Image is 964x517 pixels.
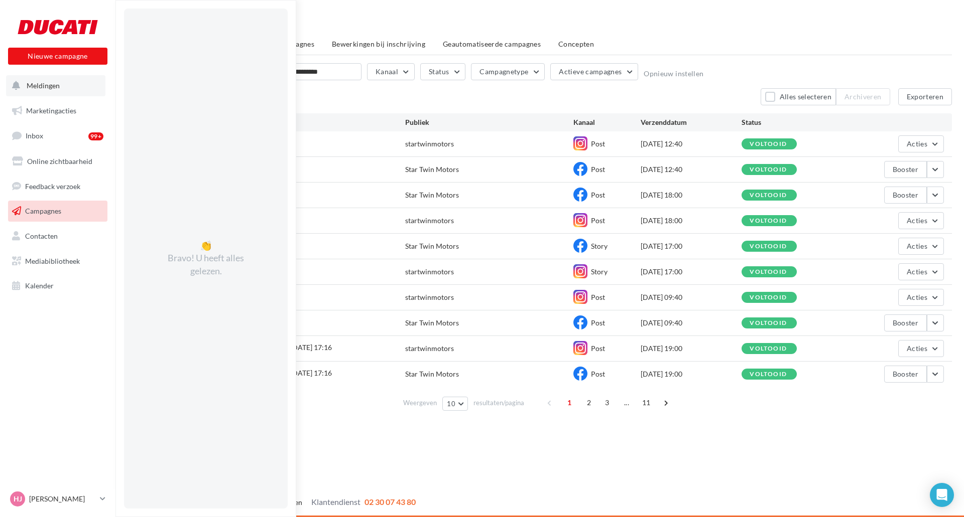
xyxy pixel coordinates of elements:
span: Weergeven [403,398,437,408]
div: Mijn campagnes [128,16,952,31]
span: Meldingen [27,81,60,90]
button: Meldingen [6,75,105,96]
span: Post [591,293,605,301]
div: startwinmotors [405,216,454,226]
button: Acties [898,238,944,255]
button: Booster [884,366,927,383]
span: Marketingacties [26,106,76,115]
div: voltooid [750,346,787,352]
span: Post [591,370,605,378]
div: voltooid [750,294,787,301]
button: Nieuwe campagne [8,48,107,65]
span: resultaten/pagina [473,398,524,408]
div: Star Twin Motors [405,318,459,328]
button: Exporteren [898,88,952,105]
button: Status [420,63,465,80]
div: Star Twin Motors [405,241,459,251]
a: Contacten [6,226,109,247]
div: Kanaal [573,117,641,127]
button: Acties [898,135,944,152]
span: Post [591,318,605,327]
div: [DATE] 09:40 [641,292,742,302]
div: Publiek [405,117,573,127]
span: Online zichtbaarheid [27,157,92,165]
span: Feedback verzoek [25,182,80,190]
div: startwinmotors [405,139,454,149]
div: startwinmotors [405,343,454,354]
div: [DATE] 17:00 [641,267,742,277]
button: Acties [898,340,944,357]
span: Concepten [558,40,594,48]
button: Acties [898,212,944,229]
div: 99+ [88,132,103,140]
span: Acties [907,267,927,276]
button: Booster [884,187,927,204]
span: Post [591,344,605,353]
a: Feedback verzoek [6,176,109,197]
span: Acties [907,293,927,301]
button: Kanaal [367,63,415,80]
a: Online zichtbaarheid [6,151,109,172]
div: [DATE] 17:00 [641,241,742,251]
span: 02 30 07 43 80 [365,497,416,506]
span: 2 [581,395,597,411]
div: startwinmotors [405,267,454,277]
a: Marketingacties [6,100,109,121]
button: Opnieuw instellen [644,70,703,78]
span: 1 [561,395,577,411]
span: Story [591,242,608,250]
span: 3 [599,395,615,411]
div: voltooid [750,269,787,275]
a: Inbox99+ [6,125,109,146]
div: [DATE] 18:00 [641,190,742,200]
span: Mediabibliotheek [25,257,80,265]
span: HJ [14,494,22,504]
span: Inbox [26,131,43,140]
a: Campagnes [6,201,109,222]
div: [DATE] 19:00 [641,369,742,379]
span: Geautomatiseerde campagnes [443,40,541,48]
button: Alles selecteren [761,88,836,105]
div: voltooid [750,243,787,250]
div: voltooid [750,192,787,199]
span: Acties [907,139,927,148]
div: voltooid [750,141,787,147]
span: Post [591,139,605,148]
div: Open Intercom Messenger [930,483,954,507]
div: [DATE] 18:00 [641,216,742,226]
span: Campagnes [25,207,61,215]
span: 11 [638,395,655,411]
div: Status [742,117,842,127]
a: HJ [PERSON_NAME] [8,489,107,508]
span: Contacten [25,232,58,240]
div: [DATE] 19:00 [641,343,742,354]
span: Post [591,216,605,225]
span: Klantendienst [311,497,360,506]
span: Acties [907,216,927,225]
div: Star Twin Motors [405,369,459,379]
div: voltooid [750,320,787,326]
button: Campagnetype [471,63,545,80]
span: Acties [907,242,927,250]
div: voltooid [750,371,787,378]
span: ... [619,395,635,411]
span: Acties [907,344,927,353]
span: Post [591,191,605,199]
button: Acties [898,289,944,306]
button: 10 [442,397,468,411]
span: Actieve campagnes [559,67,622,76]
div: [DATE] 12:40 [641,164,742,175]
div: voltooid [750,166,787,173]
button: Booster [884,314,927,331]
a: Mediabibliotheek [6,251,109,272]
span: Story [591,267,608,276]
button: Acties [898,263,944,280]
div: startwinmotors [405,292,454,302]
div: Verzenddatum [641,117,742,127]
div: [DATE] 12:40 [641,139,742,149]
button: Archiveren [836,88,890,105]
span: Bewerkingen bij inschrijving [332,40,425,48]
a: Kalender [6,275,109,296]
span: Kalender [25,281,54,290]
div: voltooid [750,218,787,224]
